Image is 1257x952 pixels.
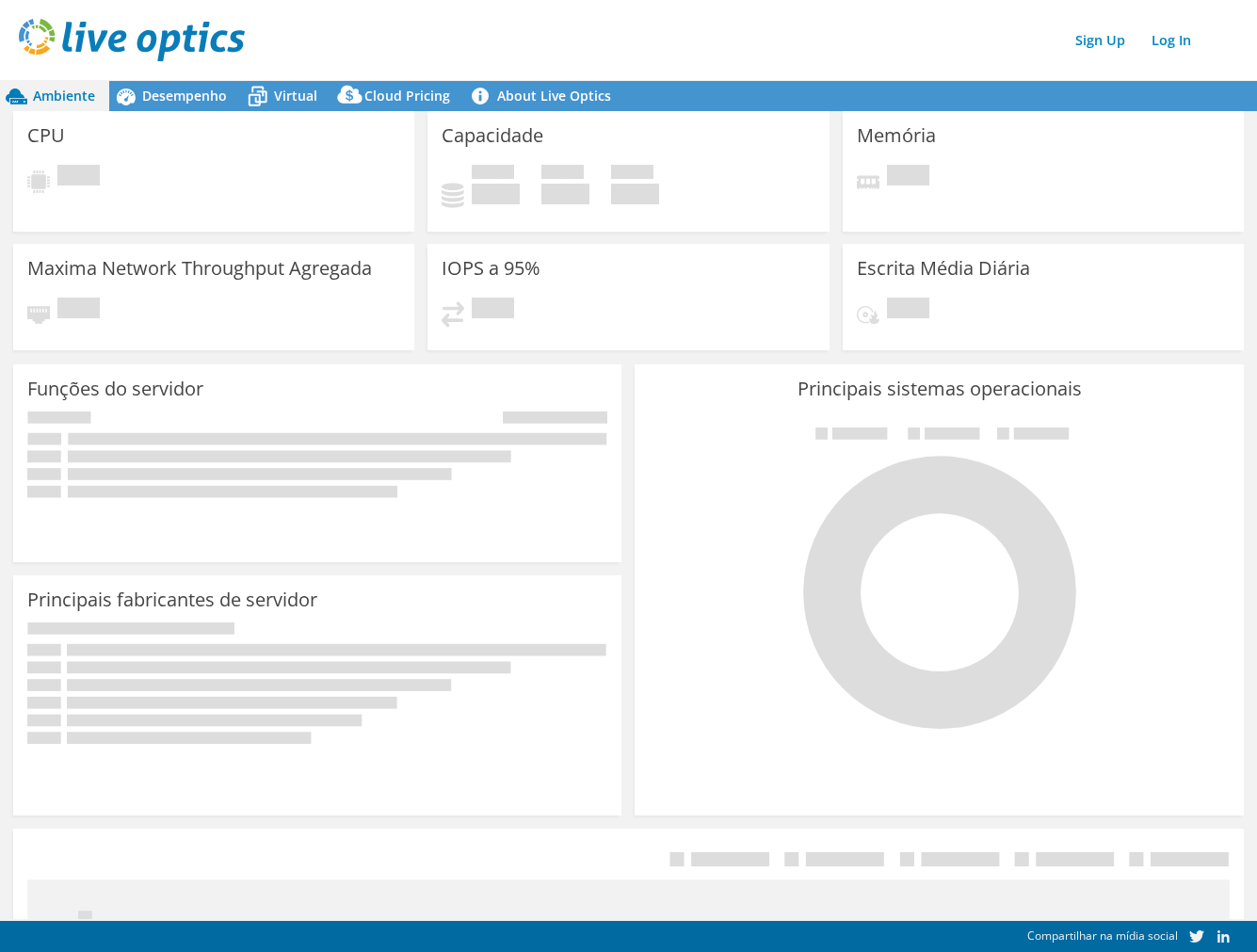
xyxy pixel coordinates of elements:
h4: 0 GiB [541,184,589,204]
span: Virtual [274,87,317,105]
span: Desempenho [142,87,227,105]
h4: 0 GiB [611,184,659,204]
a: About Live Optics [464,81,625,111]
h3: Escrita Média Diária [857,258,1030,279]
span: Disponível [541,165,584,184]
a: Sign Up [1066,26,1135,54]
span: Usado [472,165,514,184]
h3: Principais fabricantes de servidor [27,589,317,610]
span: Pendente [57,165,100,190]
a: Log In [1142,26,1201,54]
span: Ambiente [33,87,95,105]
h4: 0 GiB [472,184,520,204]
span: Compartilhar na mídia social [1027,928,1178,944]
h3: CPU [27,125,65,146]
h3: Funções do servidor [27,379,203,399]
span: Pendente [472,298,514,323]
h3: Capacidade [442,125,543,146]
span: Pendente [57,298,100,323]
span: Pendente [887,298,929,323]
h3: IOPS a 95% [442,258,540,279]
h3: Principais sistemas operacionais [649,379,1229,399]
img: live_optics_svg.svg [19,19,245,61]
h3: Maxima Network Throughput Agregada [27,258,372,279]
span: Pendente [887,165,929,190]
h3: Memória [857,125,936,146]
span: Total [611,165,653,184]
span: Cloud Pricing [364,87,450,105]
